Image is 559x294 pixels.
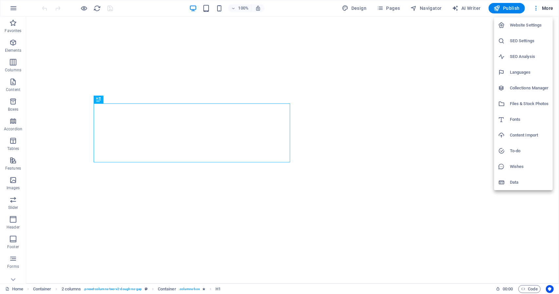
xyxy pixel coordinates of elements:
[510,53,549,61] h6: SEO Analysis
[510,147,549,155] h6: To-do
[510,37,549,45] h6: SEO Settings
[510,131,549,139] h6: Content Import
[510,21,549,29] h6: Website Settings
[510,178,549,186] h6: Data
[510,100,549,108] h6: Files & Stock Photos
[510,68,549,76] h6: Languages
[510,84,549,92] h6: Collections Manager
[510,163,549,171] h6: Wishes
[510,116,549,123] h6: Fonts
